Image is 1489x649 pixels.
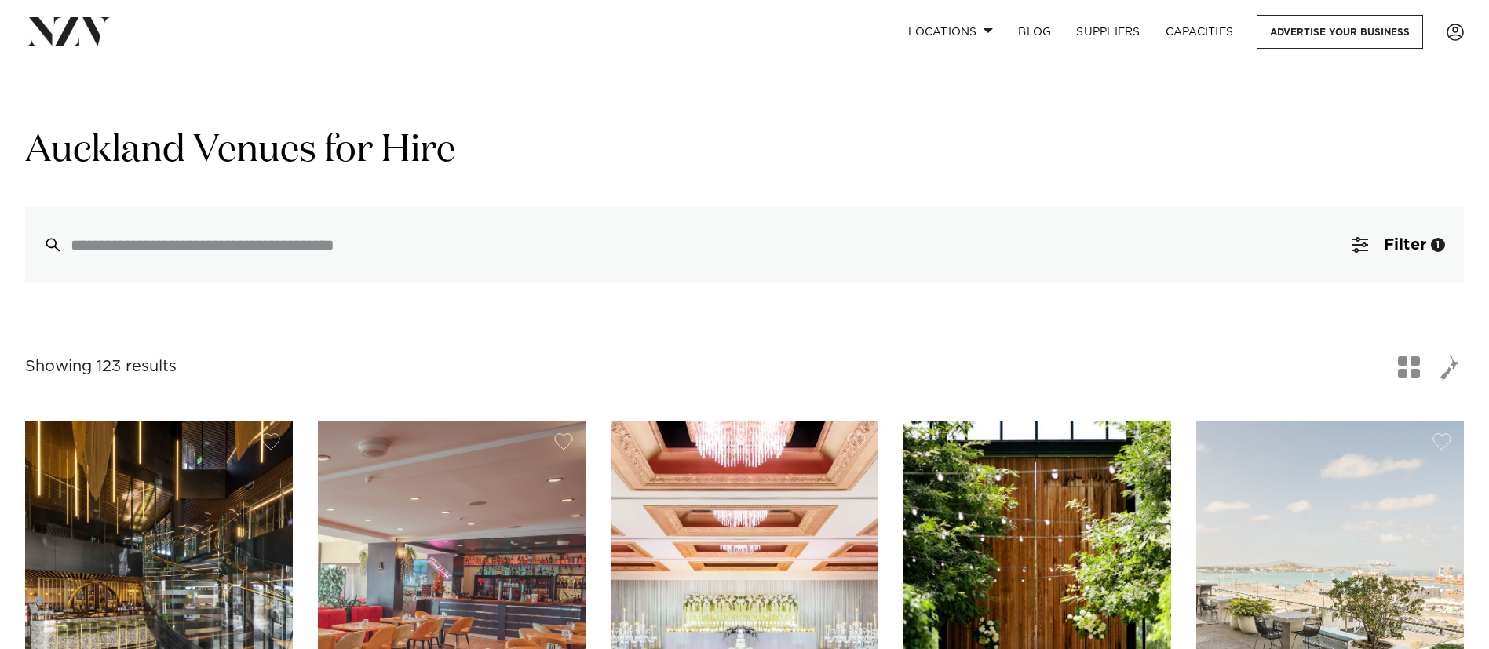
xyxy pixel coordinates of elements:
div: Showing 123 results [25,355,177,379]
img: nzv-logo.png [25,17,111,46]
a: SUPPLIERS [1064,15,1152,49]
div: 1 [1431,238,1445,252]
a: BLOG [1005,15,1064,49]
h1: Auckland Venues for Hire [25,126,1464,176]
a: Advertise your business [1257,15,1423,49]
button: Filter1 [1334,207,1464,283]
a: Capacities [1153,15,1246,49]
span: Filter [1384,237,1426,253]
a: Locations [896,15,1005,49]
